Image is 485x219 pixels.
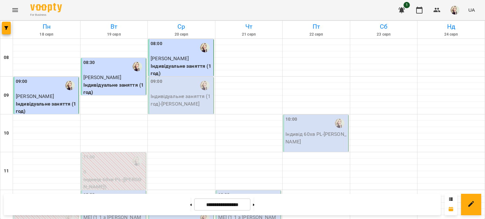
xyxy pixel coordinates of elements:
[4,168,9,175] h6: 11
[468,7,475,13] span: UA
[30,13,62,17] span: For Business
[285,116,297,123] label: 10:00
[216,22,282,32] h6: Чт
[16,93,54,99] span: [PERSON_NAME]
[83,81,145,96] p: Індивідуальне заняття (1 год)
[14,22,79,32] h6: Пн
[81,22,147,32] h6: Вт
[200,43,210,52] img: Лихова Валерія Романівна
[151,62,212,77] p: Індивідуальне заняття (1 год)
[418,32,484,37] h6: 24 серп
[351,32,416,37] h6: 23 серп
[351,22,416,32] h6: Сб
[16,100,77,115] p: Індивідуальне заняття (1 год)
[83,176,145,191] p: Індивід 60хв PL ([PERSON_NAME])
[200,81,210,90] img: Лихова Валерія Романівна
[4,92,9,99] h6: 09
[466,4,477,16] button: UA
[4,130,9,137] h6: 10
[16,78,27,85] label: 09:00
[335,118,344,128] img: Лихова Валерія Романівна
[284,32,349,37] h6: 22 серп
[151,40,162,47] label: 08:00
[4,54,9,61] h6: 08
[404,2,410,8] span: 1
[83,154,95,161] label: 11:00
[284,22,349,32] h6: Пт
[14,32,79,37] h6: 18 серп
[151,55,189,61] span: [PERSON_NAME]
[83,59,95,66] label: 08:30
[81,32,147,37] h6: 19 серп
[8,3,23,18] button: Menu
[65,81,75,90] img: Лихова Валерія Романівна
[149,22,214,32] h6: Ср
[151,93,212,107] p: Індивідуальне заняття (1 год) - [PERSON_NAME]
[149,32,214,37] h6: 20 серп
[285,130,347,145] p: Індивід 60хв PL - [PERSON_NAME]
[418,22,484,32] h6: Нд
[83,168,145,176] p: 0
[133,62,142,71] img: Лихова Валерія Романівна
[151,78,162,85] label: 09:00
[216,32,282,37] h6: 21 серп
[30,3,62,12] img: Voopty Logo
[451,6,459,14] img: 6fca86356b8b7b137e504034cafa1ac1.jpg
[133,156,142,166] img: Лихова Валерія Романівна
[83,74,122,80] span: [PERSON_NAME]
